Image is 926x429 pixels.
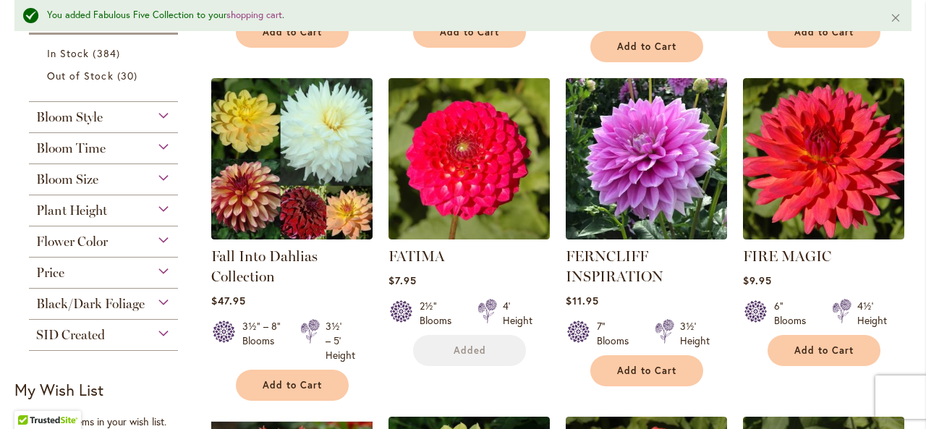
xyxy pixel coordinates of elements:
span: Bloom Size [36,171,98,187]
a: FATIMA [388,247,445,265]
a: Out of Stock 30 [47,68,163,83]
button: Add to Cart [590,31,703,62]
span: Add to Cart [617,41,676,53]
img: Fall Into Dahlias Collection [211,78,373,239]
div: 3½' – 5' Height [326,319,355,362]
div: 7" Blooms [597,319,637,348]
a: FIRE MAGIC [743,229,904,242]
div: 2½" Blooms [420,299,460,328]
span: Price [36,265,64,281]
a: In Stock 384 [47,46,163,61]
span: SID Created [36,327,105,343]
div: 6" Blooms [774,299,815,328]
a: shopping cart [226,9,282,21]
span: Out of Stock [47,69,114,82]
span: 384 [93,46,123,61]
span: Add to Cart [263,26,322,38]
span: Add to Cart [794,26,854,38]
span: Flower Color [36,234,108,250]
span: Add to Cart [440,26,499,38]
button: Add to Cart [768,335,880,366]
img: FATIMA [388,78,550,239]
span: Bloom Style [36,109,103,125]
button: Add to Cart [236,17,349,48]
strong: My Wish List [14,379,103,400]
a: Fall Into Dahlias Collection [211,247,318,285]
img: FIRE MAGIC [743,78,904,239]
span: 30 [117,68,141,83]
span: Black/Dark Foliage [36,296,145,312]
span: $47.95 [211,294,246,307]
span: Bloom Time [36,140,106,156]
div: You have no items in your wish list. [14,415,201,429]
a: Ferncliff Inspiration [566,229,727,242]
div: 4' Height [503,299,532,328]
div: 3½' Height [680,319,710,348]
button: Add to Cart [768,17,880,48]
img: Ferncliff Inspiration [566,78,727,239]
a: FIRE MAGIC [743,247,831,265]
span: $9.95 [743,273,772,287]
div: You added Fabulous Five Collection to your . [47,9,868,22]
iframe: Launch Accessibility Center [11,378,51,418]
span: $11.95 [566,294,599,307]
a: Fall Into Dahlias Collection [211,229,373,242]
div: 3½" – 8" Blooms [242,319,283,362]
span: Add to Cart [794,344,854,357]
button: Add to Cart [236,370,349,401]
span: In Stock [47,46,89,60]
span: Plant Height [36,203,107,218]
button: Add to Cart [413,17,526,48]
a: FATIMA [388,229,550,242]
button: Add to Cart [590,355,703,386]
span: Add to Cart [617,365,676,377]
span: $7.95 [388,273,417,287]
div: 4½' Height [857,299,887,328]
a: FERNCLIFF INSPIRATION [566,247,663,285]
span: Add to Cart [263,379,322,391]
